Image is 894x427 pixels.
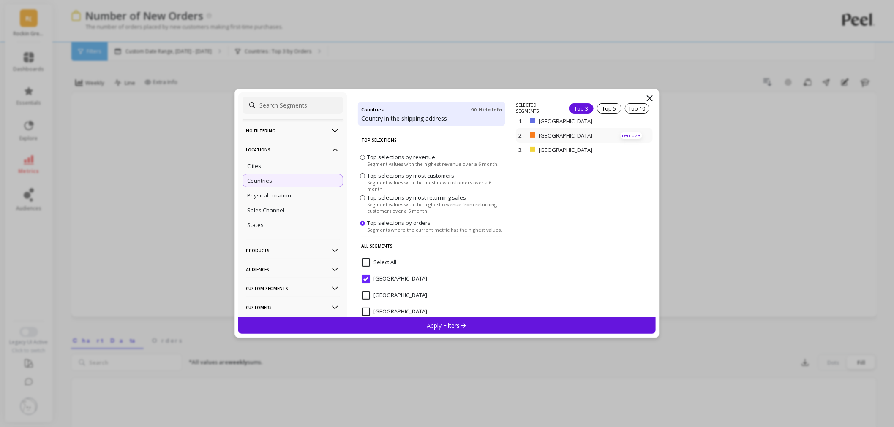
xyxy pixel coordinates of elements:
span: Top selections by revenue [367,153,435,161]
p: [GEOGRAPHIC_DATA] [539,117,621,125]
p: [GEOGRAPHIC_DATA] [539,132,621,139]
p: Custom Segments [246,278,340,299]
span: Segment values with the highest revenue from returning customers over a 6 month. [367,201,503,214]
p: Products [246,240,340,261]
div: Top 10 [625,103,649,114]
span: Bahrain [362,308,427,316]
div: Top 5 [597,103,621,114]
span: Hide Info [471,106,502,113]
p: Audiences [246,259,340,280]
p: remove [621,132,642,139]
p: Locations [246,139,340,160]
p: States [247,221,264,229]
span: Select All [362,258,396,267]
p: Physical Location [247,192,291,199]
span: Argentina [362,275,427,283]
p: Cities [247,162,261,170]
p: Sales Channel [247,206,284,214]
span: Top selections by orders [367,219,431,227]
span: Top selections by most customers [367,172,454,179]
div: Top 3 [569,103,594,114]
span: Segment values with the most new customers over a 6 month. [367,179,503,192]
p: Customers [246,297,340,318]
span: Top selections by most returning sales [367,194,466,201]
input: Search Segments [243,97,343,114]
p: No filtering [246,120,340,141]
p: Apply Filters [427,322,467,330]
p: Country in the shipping address [361,114,502,123]
p: 3. [518,146,527,154]
h4: Countries [361,105,384,114]
p: All Segments [361,237,502,255]
p: [GEOGRAPHIC_DATA] [539,146,621,154]
p: 1. [518,117,527,125]
p: SELECTED SEGMENTS [516,102,559,114]
p: Top Selections [361,131,502,149]
span: Segments where the current metric has the highest values. [367,227,502,233]
p: Orders [246,316,340,337]
p: Countries [247,177,272,184]
p: 2. [518,132,527,139]
span: Australia [362,291,427,300]
span: Segment values with the highest revenue over a 6 month. [367,161,499,167]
